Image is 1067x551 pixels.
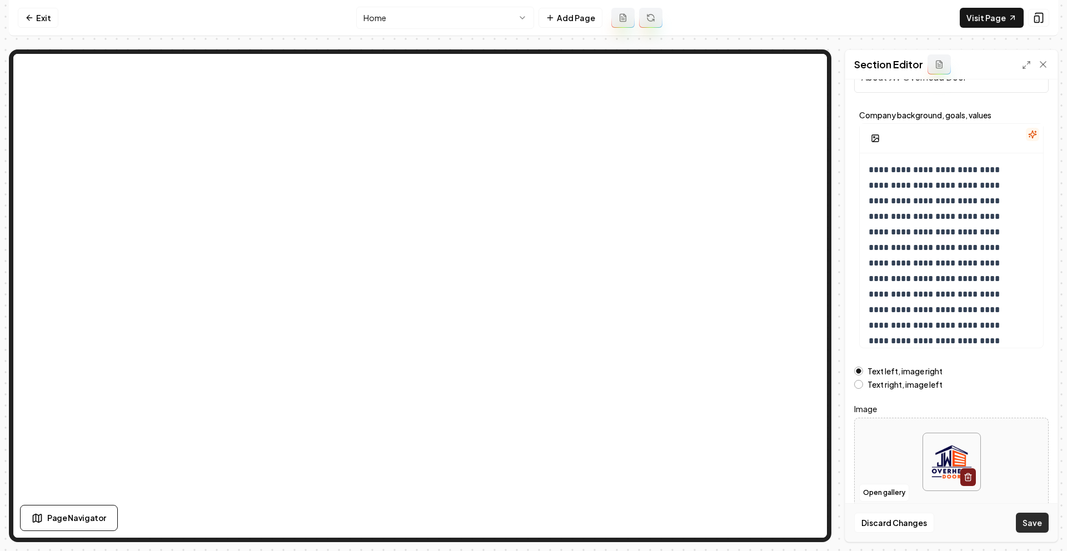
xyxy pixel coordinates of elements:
[859,111,1044,119] label: Company background, goals, values
[859,484,909,502] button: Open gallery
[928,54,951,74] button: Add admin section prompt
[923,433,980,490] img: image
[18,8,58,28] a: Exit
[854,402,1049,415] label: Image
[867,367,943,375] label: Text left, image right
[539,8,602,28] button: Add Page
[864,128,886,148] button: Add Image
[960,8,1024,28] a: Visit Page
[854,513,934,533] button: Discard Changes
[854,57,923,72] h2: Section Editor
[867,380,943,388] label: Text right, image left
[47,512,106,524] span: Page Navigator
[20,505,118,531] button: Page Navigator
[639,8,662,28] button: Regenerate page
[1016,513,1049,533] button: Save
[611,8,635,28] button: Add admin page prompt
